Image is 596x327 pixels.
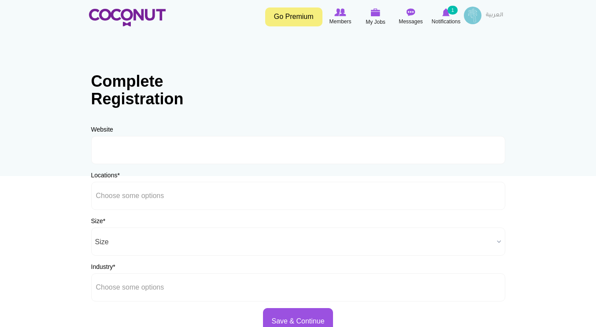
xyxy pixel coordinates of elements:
[89,9,166,26] img: Home
[371,8,381,16] img: My Jobs
[407,8,415,16] img: Messages
[117,172,119,179] span: This field is required.
[429,7,464,27] a: Notifications Notifications 1
[329,17,351,26] span: Members
[91,125,113,134] label: Website
[91,262,115,271] label: Industry
[113,263,115,270] span: This field is required.
[432,17,460,26] span: Notifications
[393,7,429,27] a: Messages Messages
[91,217,106,225] label: Size
[95,228,493,256] span: Size
[442,8,450,16] img: Notifications
[91,171,120,180] label: Locations
[366,18,385,26] span: My Jobs
[481,7,507,24] a: العربية
[358,7,393,27] a: My Jobs My Jobs
[91,73,201,107] h1: Complete Registration
[103,217,105,224] span: This field is required.
[448,6,457,15] small: 1
[334,8,346,16] img: Browse Members
[399,17,423,26] span: Messages
[323,7,358,27] a: Browse Members Members
[265,7,322,26] a: Go Premium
